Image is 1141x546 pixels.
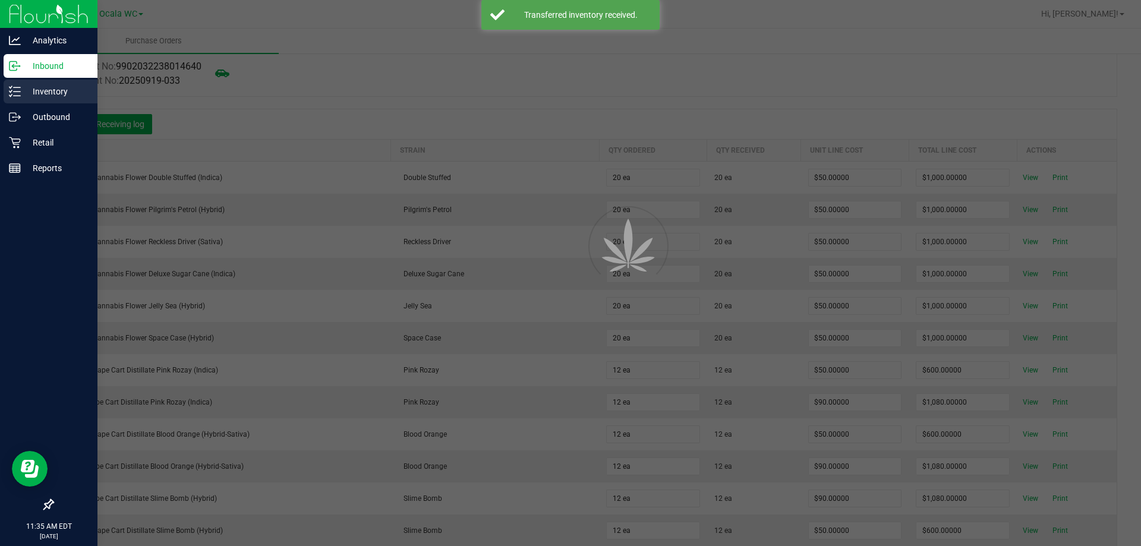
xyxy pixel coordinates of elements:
[21,59,92,73] p: Inbound
[21,135,92,150] p: Retail
[21,84,92,99] p: Inventory
[9,162,21,174] inline-svg: Reports
[9,137,21,149] inline-svg: Retail
[9,111,21,123] inline-svg: Outbound
[5,532,92,541] p: [DATE]
[511,9,651,21] div: Transferred inventory received.
[12,451,48,487] iframe: Resource center
[21,161,92,175] p: Reports
[9,34,21,46] inline-svg: Analytics
[9,86,21,97] inline-svg: Inventory
[5,521,92,532] p: 11:35 AM EDT
[9,60,21,72] inline-svg: Inbound
[21,110,92,124] p: Outbound
[21,33,92,48] p: Analytics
